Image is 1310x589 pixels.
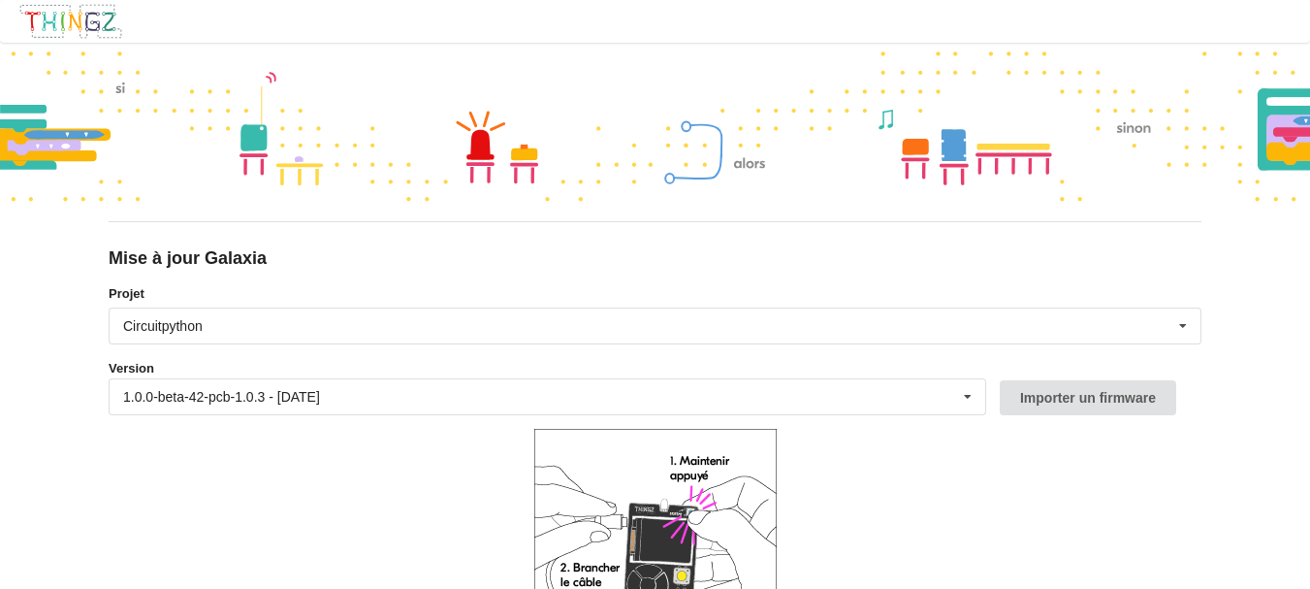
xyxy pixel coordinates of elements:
label: Projet [109,284,1201,304]
img: thingz_logo.png [18,3,123,40]
div: Mise à jour Galaxia [109,247,1201,270]
div: 1.0.0-beta-42-pcb-1.0.3 - [DATE] [123,390,320,404]
button: Importer un firmware [1000,380,1176,415]
div: Circuitpython [123,319,203,333]
label: Version [109,359,154,378]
